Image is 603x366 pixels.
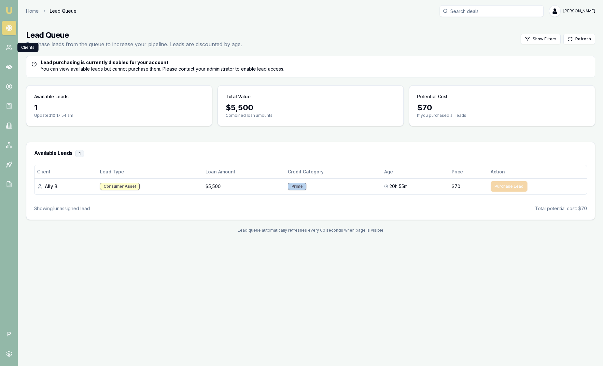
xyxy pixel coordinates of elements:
div: $ 70 [417,102,587,113]
th: Lead Type [97,165,203,178]
h3: Available Leads [34,150,587,157]
th: Age [382,165,449,178]
span: P [2,327,16,341]
h1: Lead Queue [26,30,242,40]
th: Loan Amount [203,165,286,178]
input: Search deals [440,5,544,17]
span: Lead Queue [50,8,77,14]
div: Prime [288,183,306,190]
p: Purchase leads from the queue to increase your pipeline. Leads are discounted by age. [26,40,242,48]
h3: Potential Cost [417,93,448,100]
div: Total potential cost: $70 [535,205,587,212]
div: $ 5,500 [226,102,396,113]
div: Showing 1 unassigned lead [34,205,90,212]
div: Ally B. [37,183,95,190]
div: Consumer Asset [100,183,140,190]
img: emu-icon-u.png [5,7,13,14]
strong: Lead purchasing is currently disabled for your account. [41,60,170,65]
h3: Total Value [226,93,250,100]
button: Show Filters [521,34,561,44]
p: Combined loan amounts [226,113,396,118]
span: $70 [452,183,460,190]
a: Home [26,8,39,14]
div: You can view available leads but cannot purchase them. Please contact your administrator to enabl... [32,59,590,72]
th: Client [35,165,97,178]
button: Refresh [563,34,595,44]
h3: Available Leads [34,93,69,100]
p: Updated 10:17:54 am [34,113,204,118]
span: 20h 55m [389,183,408,190]
div: 1 [34,102,204,113]
th: Action [488,165,587,178]
div: Lead queue automatically refreshes every 60 seconds when page is visible [26,228,595,233]
td: $5,500 [203,178,286,194]
th: Credit Category [285,165,382,178]
th: Price [449,165,488,178]
p: If you purchased all leads [417,113,587,118]
span: [PERSON_NAME] [563,8,595,14]
div: Clients [17,43,38,52]
nav: breadcrumb [26,8,77,14]
div: 1 [75,150,84,157]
